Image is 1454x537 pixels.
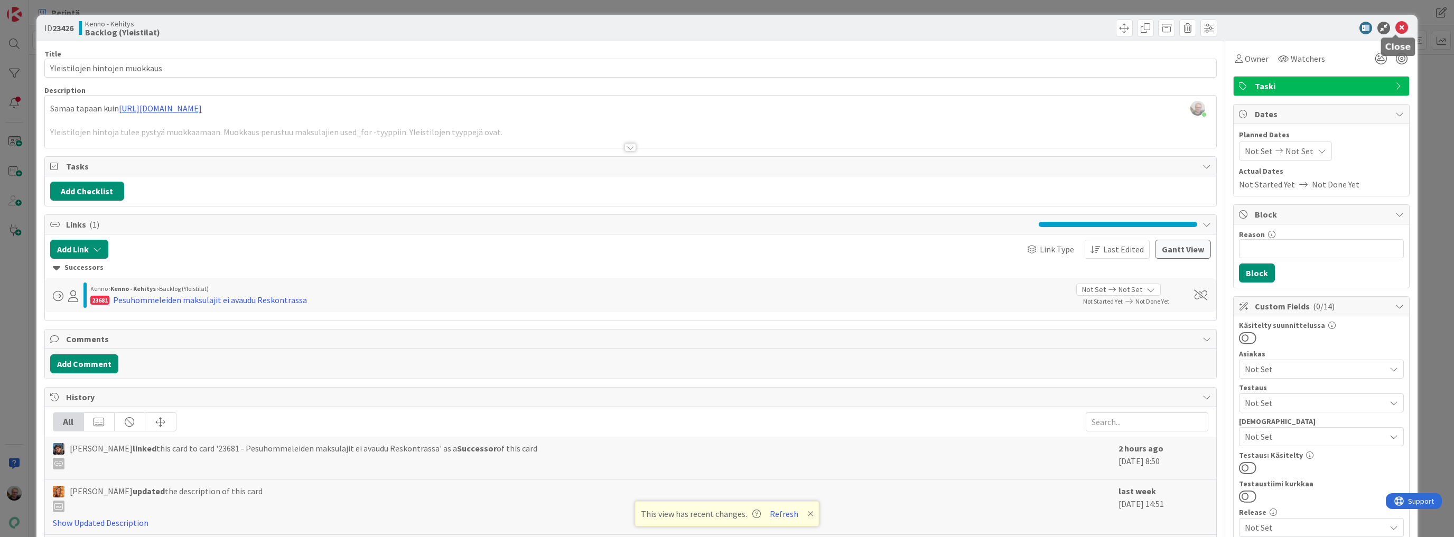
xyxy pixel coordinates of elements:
[1086,412,1208,431] input: Search...
[1255,108,1390,120] span: Dates
[1245,363,1385,375] span: Not Set
[119,103,202,114] a: [URL][DOMAIN_NAME]
[1119,485,1208,529] div: [DATE] 14:51
[1103,243,1144,256] span: Last Edited
[1239,480,1404,487] div: Testaustiimi kurkkaa
[89,219,99,230] span: ( 1 )
[1291,52,1325,65] span: Watchers
[1190,101,1205,116] img: p6a4HZyo4Mr4c9ktn731l0qbKXGT4cnd.jpg
[53,443,64,455] img: PP
[1313,301,1335,312] span: ( 0/14 )
[1119,443,1163,454] b: 2 hours ago
[1040,243,1074,256] span: Link Type
[1255,300,1390,313] span: Custom Fields
[1255,80,1390,92] span: Taski
[1239,322,1404,329] div: Käsitelty suunnittelussa
[113,294,307,306] div: Pesuhommeleiden maksulajit ei avaudu Reskontrassa
[53,517,148,528] a: Show Updated Description
[85,20,160,28] span: Kenno - Kehitys
[1239,418,1404,425] div: [DEMOGRAPHIC_DATA]
[1245,430,1385,443] span: Not Set
[1239,166,1404,177] span: Actual Dates
[90,285,110,293] span: Kenno ›
[1245,145,1273,157] span: Not Set
[1083,297,1123,305] span: Not Started Yet
[53,262,1208,274] div: Successors
[53,413,84,431] div: All
[44,59,1217,78] input: type card name here...
[766,507,802,521] button: Refresh
[1255,208,1390,221] span: Block
[1082,284,1106,295] span: Not Set
[1239,230,1265,239] label: Reason
[1135,297,1169,305] span: Not Done Yet
[70,442,537,469] span: [PERSON_NAME] this card to card '23681 - Pesuhommeleiden maksulajit ei avaudu Reskontrassa' as a ...
[66,160,1197,173] span: Tasks
[1085,240,1150,259] button: Last Edited
[1239,350,1404,357] div: Asiakas
[1239,384,1404,391] div: Testaus
[50,182,124,201] button: Add Checklist
[1119,284,1142,295] span: Not Set
[1239,508,1404,516] div: Release
[50,354,118,373] button: Add Comment
[52,23,73,33] b: 23426
[1239,263,1275,282] button: Block
[1245,52,1269,65] span: Owner
[44,22,73,34] span: ID
[66,333,1197,345] span: Comments
[1385,42,1411,52] h5: Close
[1245,397,1385,409] span: Not Set
[1155,240,1211,259] button: Gantt View
[133,486,165,496] b: updated
[50,240,108,259] button: Add Link
[133,443,156,454] b: linked
[1239,178,1295,191] span: Not Started Yet
[44,49,61,59] label: Title
[1239,451,1404,459] div: Testaus: Käsitelty
[110,285,159,293] b: Kenno - Kehitys ›
[22,2,48,14] span: Support
[1119,442,1208,474] div: [DATE] 8:50
[457,443,497,454] b: Successor
[1285,145,1313,157] span: Not Set
[53,486,64,497] img: TL
[70,485,263,512] span: [PERSON_NAME] the description of this card
[159,285,209,293] span: Backlog (Yleistilat)
[85,28,160,36] b: Backlog (Yleistilat)
[90,296,109,305] div: 23681
[1245,521,1385,534] span: Not Set
[1239,129,1404,140] span: Planned Dates
[44,86,86,95] span: Description
[1312,178,1359,191] span: Not Done Yet
[641,507,761,520] span: This view has recent changes.
[66,218,1033,231] span: Links
[66,391,1197,403] span: History
[50,102,1211,115] p: Samaa tapaan kuin
[1119,486,1156,496] b: last week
